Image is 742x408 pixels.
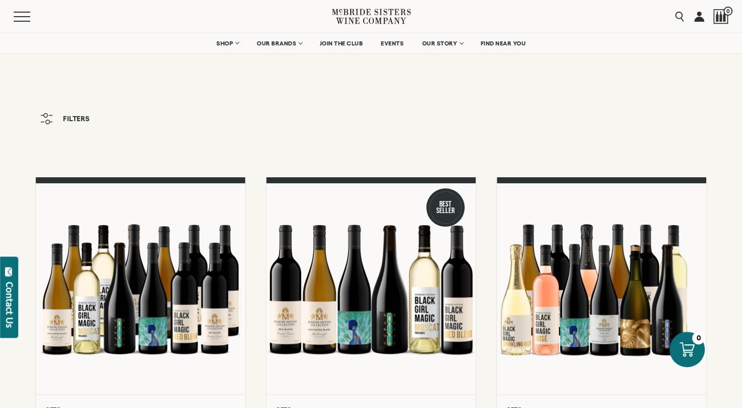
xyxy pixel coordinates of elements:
a: OUR BRANDS [250,33,308,54]
a: JOIN THE CLUB [313,33,370,54]
button: Mobile Menu Trigger [14,12,50,22]
span: OUR BRANDS [257,40,296,47]
a: SHOP [210,33,245,54]
div: 0 [692,332,705,344]
span: SHOP [216,40,234,47]
div: Contact Us [5,282,15,328]
a: EVENTS [374,33,410,54]
a: FIND NEAR YOU [474,33,533,54]
span: 0 [723,7,732,16]
span: JOIN THE CLUB [320,40,363,47]
span: Filters [63,115,90,122]
span: OUR STORY [422,40,457,47]
span: FIND NEAR YOU [481,40,526,47]
button: Filters [35,108,95,129]
a: OUR STORY [415,33,469,54]
span: EVENTS [381,40,404,47]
